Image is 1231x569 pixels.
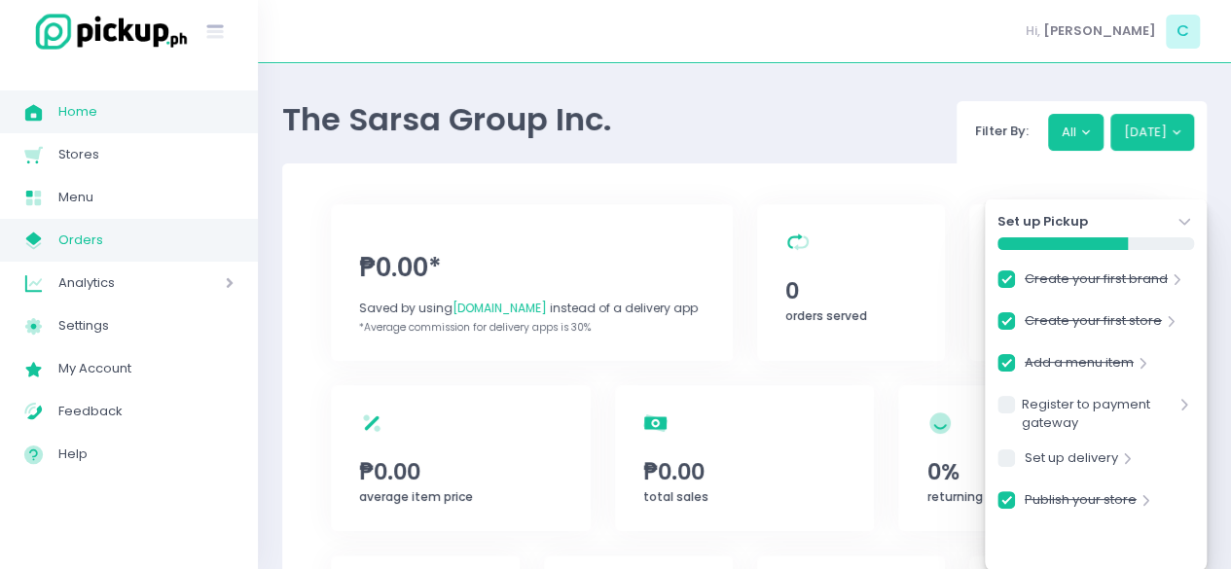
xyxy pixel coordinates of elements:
span: Help [58,442,234,467]
span: Analytics [58,270,170,296]
span: Orders [58,228,234,253]
span: 0% [927,455,1130,488]
a: 0%returning customers [898,385,1158,531]
img: logo [24,11,190,53]
a: 0orders [969,204,1158,361]
a: Register to payment gateway [1021,395,1175,433]
span: *Average commission for delivery apps is 30% [359,320,591,335]
span: returning customers [927,488,1052,505]
span: total sales [643,488,708,505]
a: Create your first store [1025,311,1162,338]
span: Menu [58,185,234,210]
a: Create your first brand [1025,269,1168,296]
a: ₱0.00total sales [615,385,875,531]
span: Hi, [1026,21,1040,41]
span: average item price [359,488,473,505]
a: Publish your store [1025,490,1137,516]
span: My Account [58,356,234,381]
span: [DOMAIN_NAME] [453,300,547,316]
span: Feedback [58,399,234,424]
span: ₱0.00 [643,455,846,488]
span: ₱0.00* [359,249,704,287]
span: Stores [58,142,234,167]
span: Home [58,99,234,124]
span: Filter By: [969,122,1035,140]
span: orders served [785,307,867,324]
a: Set up delivery [1025,448,1118,475]
div: Saved by using instead of a delivery app [359,300,704,317]
span: Settings [58,313,234,338]
span: [PERSON_NAME] [1043,21,1156,41]
span: ₱0.00 [359,455,561,488]
a: 0orders served [757,204,946,361]
button: All [1048,114,1104,151]
span: C [1166,15,1200,49]
span: The Sarsa Group Inc. [282,97,611,141]
strong: Set up Pickup [997,212,1088,231]
span: 0 [785,274,917,307]
button: [DATE] [1110,114,1195,151]
a: ₱0.00average item price [331,385,591,531]
a: Add a menu item [1025,353,1134,379]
